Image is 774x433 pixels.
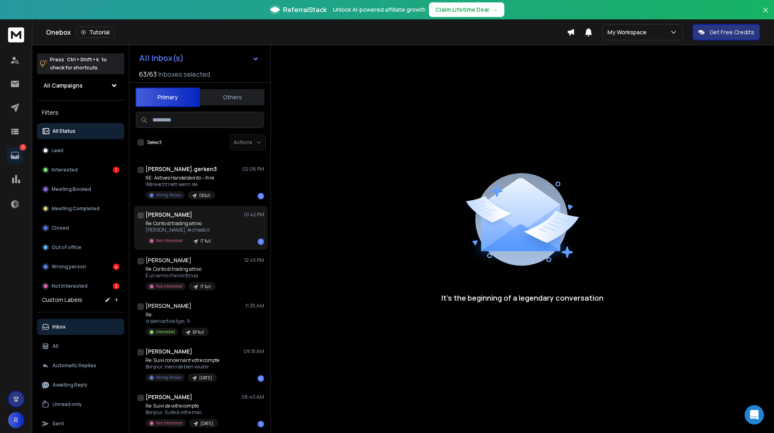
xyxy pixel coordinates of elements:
[37,319,124,335] button: Inbox
[146,227,216,233] p: [PERSON_NAME], lè chiedo il
[7,147,23,163] a: 7
[37,162,124,178] button: Interested1
[37,77,124,94] button: All Campaigns
[146,211,192,219] h1: [PERSON_NAME]
[52,205,100,212] p: Meeting Completed
[52,167,78,173] p: Interested
[8,412,24,428] button: R
[246,303,264,309] p: 11:35 AM
[258,421,264,427] div: 1
[37,201,124,217] button: Meeting Completed
[113,283,119,289] div: 2
[693,24,760,40] button: Get Free Credits
[37,239,124,255] button: Out of office
[44,82,83,90] h1: All Campaigns
[66,55,100,64] span: Ctrl + Shift + k
[146,266,216,272] p: Re: Conto di trading attivo
[135,88,200,107] button: Primary
[146,357,219,364] p: Re: Suivi concernant votre compte
[156,238,183,244] p: Not Interested
[37,358,124,374] button: Automatic Replies
[46,27,567,38] div: Onebox
[76,27,115,38] button: Tutorial
[37,259,124,275] button: Wrong person4
[258,238,264,245] div: 1
[139,54,184,62] h1: All Inbox(s)
[52,324,66,330] p: Inbox
[200,420,213,427] p: [DATE]
[37,396,124,412] button: Unread only
[242,166,264,172] p: 02:08 PM
[42,296,82,304] h3: Custom Labels
[200,238,211,244] p: IT full
[241,394,264,400] p: 08:40 AM
[146,165,217,173] h1: [PERSON_NAME].gerken3
[193,329,204,335] p: SP full
[156,283,183,289] p: Not Interested
[52,147,63,154] p: Lead
[283,5,327,15] span: ReferralStack
[37,416,124,432] button: Sent
[20,144,26,151] p: 7
[760,5,771,24] button: Close banner
[37,220,124,236] button: Closed
[113,264,119,270] div: 4
[37,338,124,354] button: All
[199,192,210,199] p: DEfull
[146,272,216,279] p: È un anno che continua
[146,220,216,227] p: Re: Conto di trading attivo
[146,403,218,409] p: Re: Suivi de votre compte
[146,175,215,181] p: RE: Aktives Handelskonto – Ihre
[709,28,754,36] p: Get Free Credits
[492,6,498,14] span: →
[52,244,81,251] p: Out of office
[50,56,107,72] p: Press to check for shortcuts.
[146,364,219,370] p: Bonjour, merci de bien vouloir
[429,2,504,17] button: Claim Lifetime Deal→
[52,186,91,192] p: Meeting Booked
[244,211,264,218] p: 01:42 PM
[37,123,124,139] button: All Status
[146,312,209,318] p: Re:
[147,139,162,146] label: Select
[333,6,426,14] p: Unlock AI-powered affiliate growth
[37,107,124,118] h3: Filters
[243,348,264,355] p: 09:15 AM
[745,405,764,425] div: Open Intercom Messenger
[37,142,124,159] button: Lead
[156,420,183,426] p: Not Interested
[200,284,211,290] p: IT full
[156,192,181,198] p: Wrong Person
[52,264,86,270] p: Wrong person
[146,256,191,264] h1: [PERSON_NAME]
[199,375,212,381] p: [DATE]
[139,69,157,79] span: 63 / 63
[146,181,215,188] p: Wäre echt nett wenn sie
[441,292,603,303] p: It’s the beginning of a legendary conversation
[52,128,75,134] p: All Status
[608,28,650,36] p: My Workspace
[37,377,124,393] button: Awaiting Reply
[200,88,264,106] button: Others
[146,318,209,324] p: si qiero activa ხუთ, 9
[133,50,266,66] button: All Inbox(s)
[52,225,69,231] p: Closed
[52,382,87,388] p: Awaiting Reply
[146,393,192,401] h1: [PERSON_NAME]
[52,420,64,427] p: Sent
[258,375,264,382] div: 1
[156,374,181,381] p: Wrong Person
[52,283,87,289] p: Not Interested
[146,409,218,416] p: Bonjour, Suite à votre mail,
[52,362,96,369] p: Automatic Replies
[158,69,210,79] h3: Inboxes selected
[156,329,175,335] p: Interested
[146,302,191,310] h1: [PERSON_NAME]
[37,181,124,197] button: Meeting Booked
[37,278,124,294] button: Not Interested2
[52,343,58,349] p: All
[244,257,264,264] p: 12:45 PM
[146,347,192,356] h1: [PERSON_NAME]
